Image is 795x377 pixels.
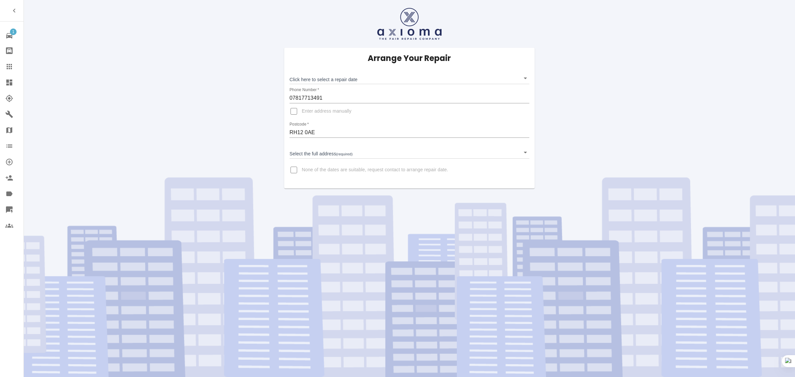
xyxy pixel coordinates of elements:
span: Enter address manually [302,108,351,115]
label: Postcode [290,122,309,127]
img: axioma [377,8,442,40]
span: None of the dates are suitable, request contact to arrange repair date. [302,167,448,173]
label: Phone Number [290,87,319,93]
h5: Arrange Your Repair [368,53,451,64]
span: 1 [10,28,17,35]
